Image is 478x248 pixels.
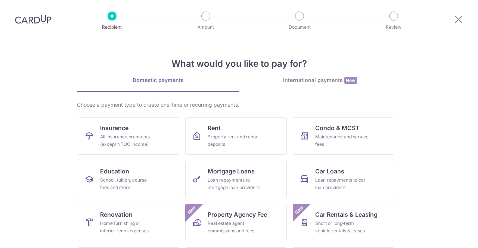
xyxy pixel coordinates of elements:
p: Review [366,23,421,31]
span: Renovation [100,210,133,219]
img: CardUp [15,15,52,24]
div: Domestic payments [77,76,239,84]
a: Condo & MCSTMaintenance and service fees [293,117,394,155]
p: Document [272,23,327,31]
span: Property Agency Fee [208,210,267,219]
a: Car Rentals & LeasingShort or long‑term vehicle rentals & leasesNew [293,204,394,241]
div: Choose a payment type to create one-time or recurring payments. [77,101,401,109]
span: Condo & MCST [315,123,360,132]
div: Short or long‑term vehicle rentals & leases [315,220,369,235]
div: Property rent and rental deposits [208,133,261,148]
span: New [186,204,198,216]
div: School, tuition, course fees and more [100,176,154,191]
span: Education [100,167,129,176]
div: Loan repayments to mortgage loan providers [208,176,261,191]
a: Mortgage LoansLoan repayments to mortgage loan providers [185,161,287,198]
div: All insurance premiums (except NTUC Income) [100,133,154,148]
div: International payments [239,76,401,84]
a: RentProperty rent and rental deposits [185,117,287,155]
a: Car LoansLoan repayments to car loan providers [293,161,394,198]
p: Amount [178,23,233,31]
iframe: Opens a widget where you can find more information [430,226,471,244]
span: New [344,77,357,84]
a: EducationSchool, tuition, course fees and more [78,161,179,198]
h4: What would you like to pay for? [77,57,401,70]
span: Rent [208,123,221,132]
div: Home furnishing or interior reno-expenses [100,220,154,235]
div: Loan repayments to car loan providers [315,176,369,191]
a: InsuranceAll insurance premiums (except NTUC Income) [78,117,179,155]
p: Recipient [84,23,140,31]
div: Maintenance and service fees [315,133,369,148]
div: Real estate agent commissions and fees [208,220,261,235]
a: Property Agency FeeReal estate agent commissions and feesNew [185,204,287,241]
span: Insurance [100,123,128,132]
span: Mortgage Loans [208,167,255,176]
span: Car Rentals & Leasing [315,210,378,219]
span: Car Loans [315,167,344,176]
a: RenovationHome furnishing or interior reno-expenses [78,204,179,241]
span: New [293,204,305,216]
